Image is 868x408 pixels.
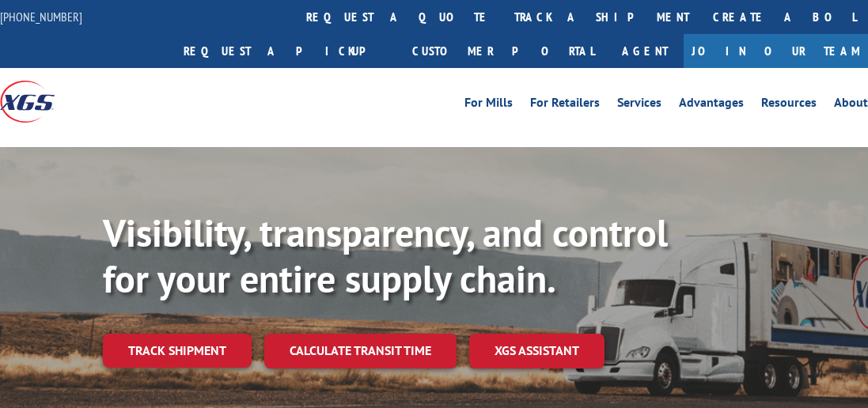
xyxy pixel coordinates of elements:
[684,34,868,68] a: Join Our Team
[679,96,744,114] a: Advantages
[530,96,600,114] a: For Retailers
[264,334,457,368] a: Calculate transit time
[103,208,668,303] b: Visibility, transparency, and control for your entire supply chain.
[400,34,606,68] a: Customer Portal
[464,96,513,114] a: For Mills
[617,96,661,114] a: Services
[469,334,605,368] a: XGS ASSISTANT
[834,96,868,114] a: About
[172,34,400,68] a: Request a pickup
[103,334,252,367] a: Track shipment
[761,96,817,114] a: Resources
[606,34,684,68] a: Agent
